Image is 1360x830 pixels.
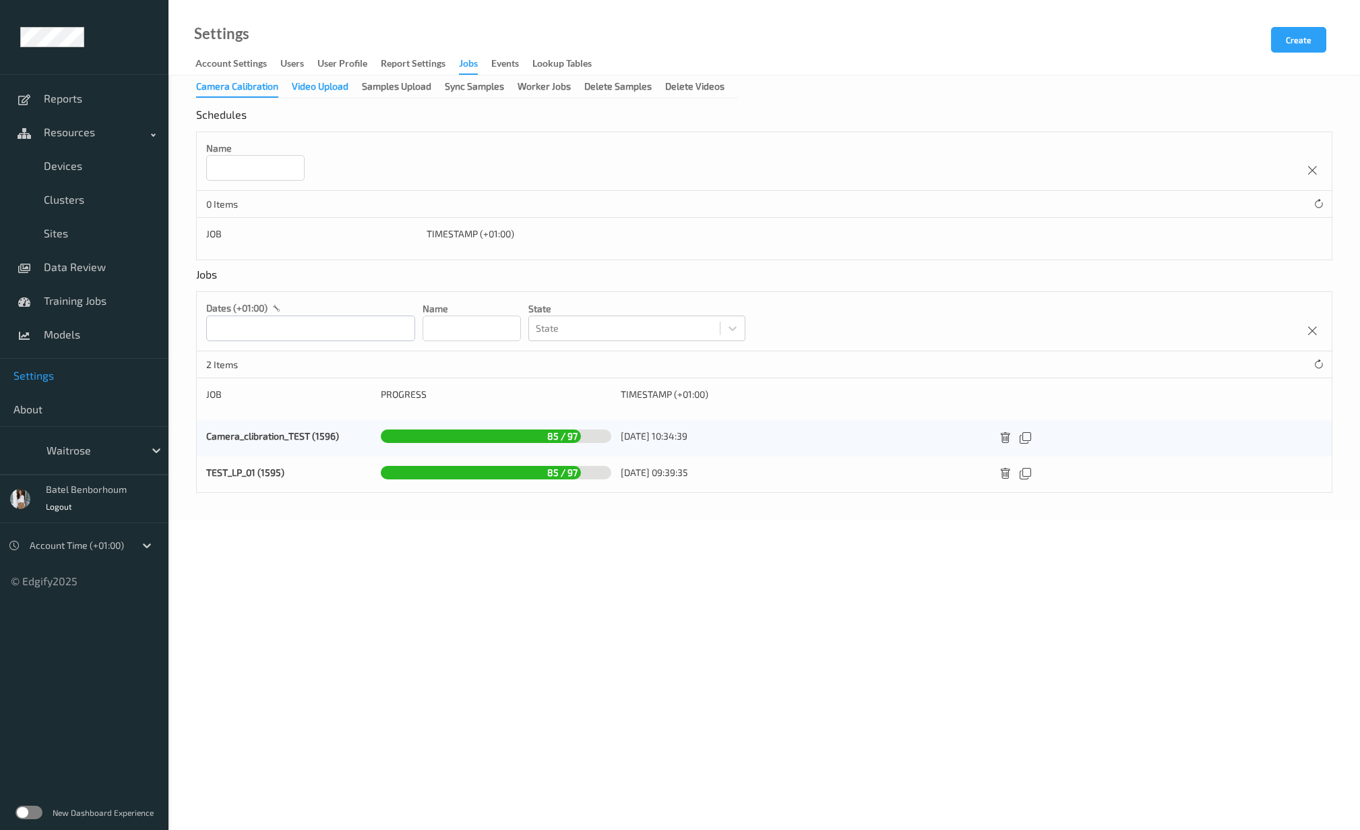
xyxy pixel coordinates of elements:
[544,463,581,481] span: 85 / 97
[206,301,268,315] p: dates (+01:00)
[206,467,284,478] a: TEST_LP_01 (1595)
[445,80,504,96] div: Sync Samples
[292,80,362,92] a: Video Upload
[196,268,220,291] div: Jobs
[206,198,307,211] p: 0 Items
[427,227,891,241] div: Timestamp (+01:00)
[1271,27,1326,53] button: Create
[206,227,417,241] div: Job
[445,80,518,92] a: Sync Samples
[532,57,592,73] div: Lookup Tables
[206,358,307,372] p: 2 Items
[621,429,983,443] div: [DATE] 10:34:39
[544,427,581,445] span: 85 / 97
[459,57,478,75] div: Jobs
[196,80,292,92] a: Camera Calibration
[362,80,445,92] a: Samples Upload
[280,55,317,73] a: users
[206,388,371,401] div: Job
[584,80,665,92] a: Delete Samples
[362,80,431,96] div: Samples Upload
[621,388,983,401] div: Timestamp (+01:00)
[280,57,304,73] div: users
[195,55,280,73] a: Account Settings
[621,466,983,479] div: [DATE] 09:39:35
[423,302,521,316] p: Name
[532,55,605,73] a: Lookup Tables
[195,57,267,73] div: Account Settings
[196,108,250,131] div: Schedules
[381,57,445,73] div: Report Settings
[491,57,519,73] div: events
[206,142,305,155] p: Name
[194,27,249,40] a: Settings
[381,388,611,401] div: Progress
[292,80,348,96] div: Video Upload
[317,57,367,73] div: User Profile
[459,55,491,75] a: Jobs
[528,302,745,316] p: State
[381,55,459,73] a: Report Settings
[196,80,278,98] div: Camera Calibration
[584,80,652,96] div: Delete Samples
[491,55,532,73] a: events
[317,55,381,73] a: User Profile
[518,80,571,96] div: Worker Jobs
[206,430,339,442] a: Camera_clibration_TEST (1596)
[665,80,724,96] div: Delete Videos
[518,80,584,92] a: Worker Jobs
[665,80,738,92] a: Delete Videos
